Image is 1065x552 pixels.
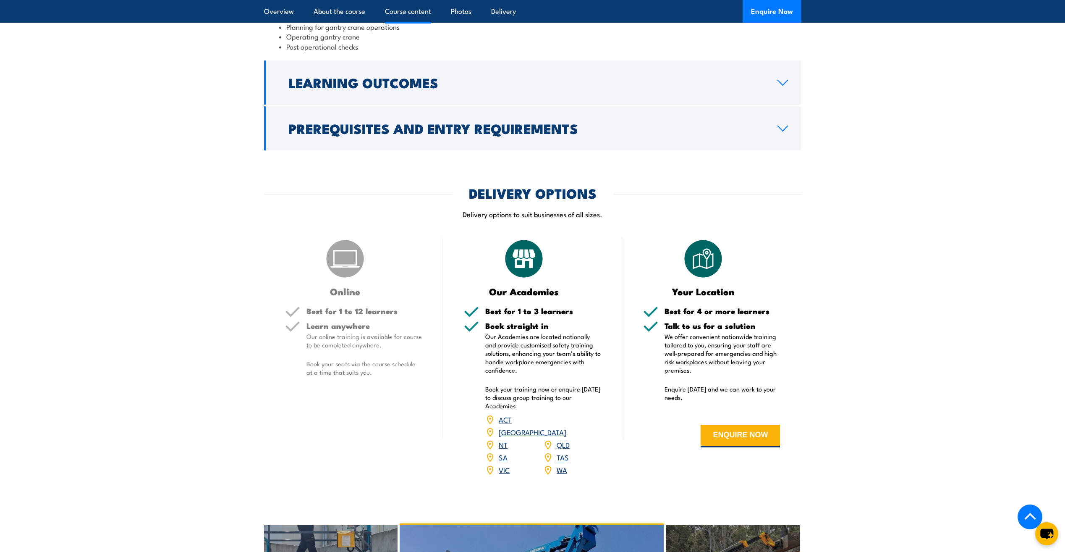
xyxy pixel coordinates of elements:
[643,287,764,296] h3: Your Location
[665,322,780,330] h5: Talk to us for a solution
[665,307,780,315] h5: Best for 4 or more learners
[306,322,422,330] h5: Learn anywhere
[701,425,780,447] button: ENQUIRE NOW
[464,287,584,296] h3: Our Academies
[557,439,570,449] a: QLD
[485,385,601,410] p: Book your training now or enquire [DATE] to discuss group training to our Academies
[264,60,801,105] a: Learning Outcomes
[1035,522,1058,545] button: chat-button
[279,22,786,32] li: Planning for gantry crane operations
[306,360,422,376] p: Book your seats via the course schedule at a time that suits you.
[557,465,567,475] a: WA
[665,332,780,374] p: We offer convenient nationwide training tailored to you, ensuring your staff are well-prepared fo...
[485,307,601,315] h5: Best for 1 to 3 learners
[264,106,801,150] a: Prerequisites and Entry Requirements
[485,332,601,374] p: Our Academies are located nationally and provide customised safety training solutions, enhancing ...
[499,414,512,424] a: ACT
[288,122,764,134] h2: Prerequisites and Entry Requirements
[499,427,566,437] a: [GEOGRAPHIC_DATA]
[306,332,422,349] p: Our online training is available for course to be completed anywhere.
[279,42,786,51] li: Post operational checks
[665,385,780,402] p: Enquire [DATE] and we can work to your needs.
[306,307,422,315] h5: Best for 1 to 12 learners
[499,452,508,462] a: SA
[485,322,601,330] h5: Book straight in
[285,287,406,296] h3: Online
[279,32,786,41] li: Operating gantry crane
[264,209,801,219] p: Delivery options to suit businesses of all sizes.
[557,452,569,462] a: TAS
[499,465,510,475] a: VIC
[469,187,597,199] h2: DELIVERY OPTIONS
[288,76,764,88] h2: Learning Outcomes
[499,439,508,449] a: NT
